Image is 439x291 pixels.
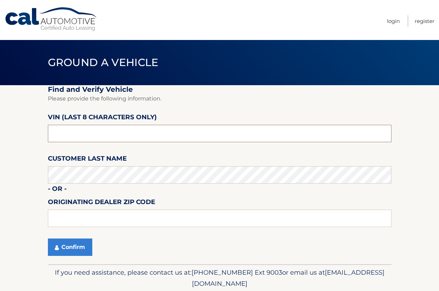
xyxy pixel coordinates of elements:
span: [PHONE_NUMBER] Ext 9003 [192,268,282,276]
button: Confirm [48,239,92,256]
a: Cal Automotive [5,7,98,32]
label: - or - [48,184,67,196]
a: Login [387,15,400,27]
span: Ground a Vehicle [48,56,159,69]
label: Originating Dealer Zip Code [48,197,155,210]
label: VIN (last 8 characters only) [48,112,157,125]
p: If you need assistance, please contact us at: or email us at [52,267,387,289]
a: Register [415,15,434,27]
p: Please provide the following information. [48,94,391,104]
label: Customer Last Name [48,153,127,166]
h2: Find and Verify Vehicle [48,85,391,94]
